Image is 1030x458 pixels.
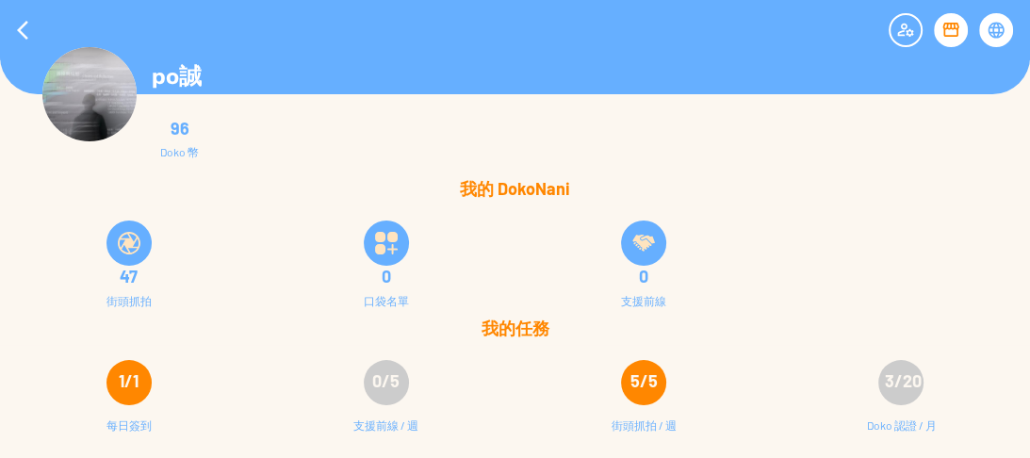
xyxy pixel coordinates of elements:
[160,119,199,138] div: 96
[884,370,921,391] span: 3/20
[11,267,246,286] div: 47
[118,232,140,254] img: snapShot.svg
[612,417,677,454] div: 街頭抓拍 / 週
[630,370,658,391] span: 5/5
[632,232,655,254] img: frontLineSupply.svg
[866,417,936,454] div: Doko 認證 / 月
[353,417,418,454] div: 支援前線 / 週
[364,294,409,307] div: 口袋名單
[372,370,400,391] span: 0/5
[152,61,202,92] p: po誠
[375,232,398,254] img: bucketListIcon.svg
[106,417,152,454] div: 每日簽到
[160,145,199,158] div: Doko 幣
[527,267,761,286] div: 0
[42,47,137,141] img: Visruth.jpg not found
[106,294,152,307] div: 街頭抓拍
[621,294,666,307] div: 支援前線
[269,267,503,286] div: 0
[119,370,139,391] span: 1/1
